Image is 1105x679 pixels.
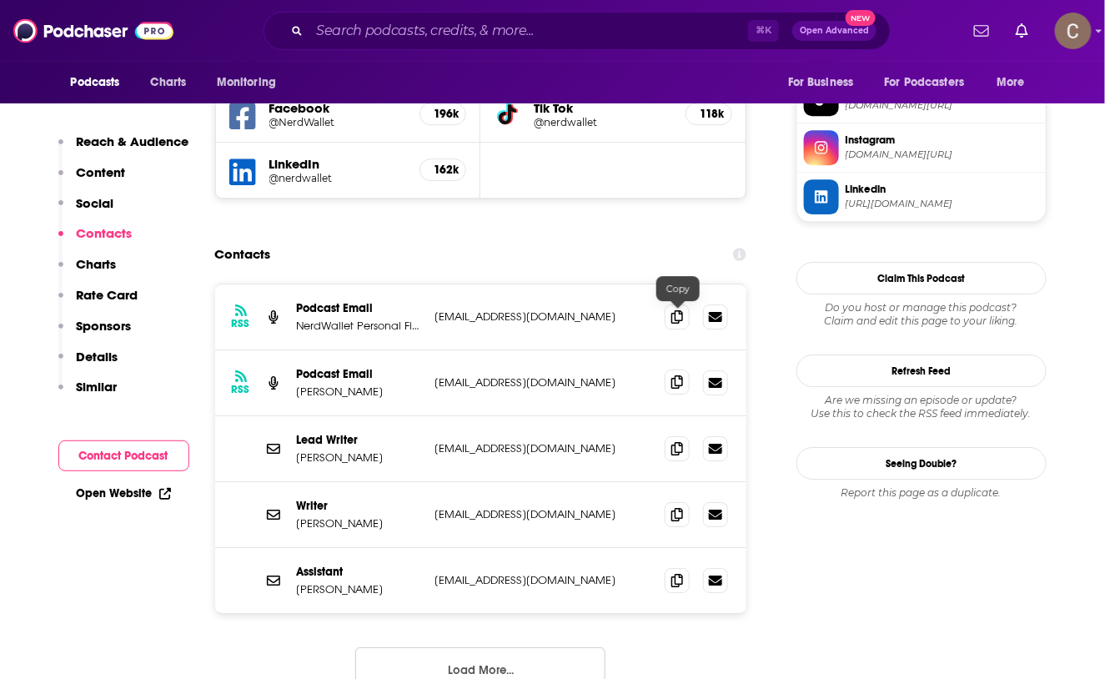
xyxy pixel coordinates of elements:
[1055,13,1092,49] img: User Profile
[269,156,407,172] h5: LinkedIn
[804,130,1039,165] a: Instagram[DOMAIN_NAME][URL]
[800,27,869,35] span: Open Advanced
[297,367,422,381] p: Podcast Email
[846,133,1039,148] span: Instagram
[77,349,118,365] p: Details
[232,317,250,330] h3: RSS
[997,71,1025,94] span: More
[151,71,187,94] span: Charts
[435,309,652,324] p: [EMAIL_ADDRESS][DOMAIN_NAME]
[788,71,854,94] span: For Business
[796,486,1047,500] div: Report this page as a duplicate.
[796,355,1047,387] button: Refresh Feed
[58,440,189,471] button: Contact Podcast
[435,441,652,455] p: [EMAIL_ADDRESS][DOMAIN_NAME]
[804,179,1039,214] a: Linkedin[URL][DOMAIN_NAME]
[656,276,700,301] div: Copy
[77,318,132,334] p: Sponsors
[297,433,422,447] p: Lead Writer
[534,100,672,116] h5: Tik Tok
[77,195,114,211] p: Social
[297,301,422,315] p: Podcast Email
[58,256,117,287] button: Charts
[309,18,748,44] input: Search podcasts, credits, & more...
[1055,13,1092,49] button: Show profile menu
[58,225,133,256] button: Contacts
[58,349,118,380] button: Details
[796,262,1047,294] button: Claim This Podcast
[77,256,117,272] p: Charts
[297,499,422,513] p: Writer
[776,67,875,98] button: open menu
[885,71,965,94] span: For Podcasters
[796,447,1047,480] a: Seeing Double?
[58,287,138,318] button: Rate Card
[434,163,452,177] h5: 162k
[77,164,126,180] p: Content
[796,301,1047,314] span: Do you host or manage this podcast?
[71,71,120,94] span: Podcasts
[967,17,996,45] a: Show notifications dropdown
[269,100,407,116] h5: Facebook
[435,375,652,390] p: [EMAIL_ADDRESS][DOMAIN_NAME]
[534,116,672,128] a: @nerdwallet
[77,379,118,395] p: Similar
[140,67,197,98] a: Charts
[269,172,407,184] a: @nerdwallet
[77,287,138,303] p: Rate Card
[297,565,422,579] p: Assistant
[435,507,652,521] p: [EMAIL_ADDRESS][DOMAIN_NAME]
[58,133,189,164] button: Reach & Audience
[58,379,118,410] button: Similar
[796,301,1047,328] div: Claim and edit this page to your liking.
[297,319,422,333] p: NerdWallet Personal Finance
[77,225,133,241] p: Contacts
[297,582,422,596] p: [PERSON_NAME]
[846,182,1039,197] span: Linkedin
[700,107,718,121] h5: 118k
[297,450,422,465] p: [PERSON_NAME]
[58,318,132,349] button: Sponsors
[846,99,1039,112] span: tiktok.com/@nerdwallet
[264,12,891,50] div: Search podcasts, credits, & more...
[434,107,452,121] h5: 196k
[77,133,189,149] p: Reach & Audience
[792,21,876,41] button: Open AdvancedNew
[297,516,422,531] p: [PERSON_NAME]
[985,67,1046,98] button: open menu
[796,394,1047,420] div: Are we missing an episode or update? Use this to check the RSS feed immediately.
[205,67,298,98] button: open menu
[232,383,250,396] h3: RSS
[59,67,142,98] button: open menu
[846,148,1039,161] span: instagram.com/nerdwallet
[1009,17,1035,45] a: Show notifications dropdown
[58,195,114,226] button: Social
[215,239,271,270] h2: Contacts
[13,15,173,47] img: Podchaser - Follow, Share and Rate Podcasts
[846,198,1039,210] span: https://www.linkedin.com/company/nerdwallet
[297,385,422,399] p: [PERSON_NAME]
[846,10,876,26] span: New
[748,20,779,42] span: ⌘ K
[435,573,652,587] p: [EMAIL_ADDRESS][DOMAIN_NAME]
[58,164,126,195] button: Content
[269,116,407,128] a: @NerdWallet
[217,71,276,94] span: Monitoring
[874,67,989,98] button: open menu
[1055,13,1092,49] span: Logged in as clay.bolton
[77,486,171,500] a: Open Website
